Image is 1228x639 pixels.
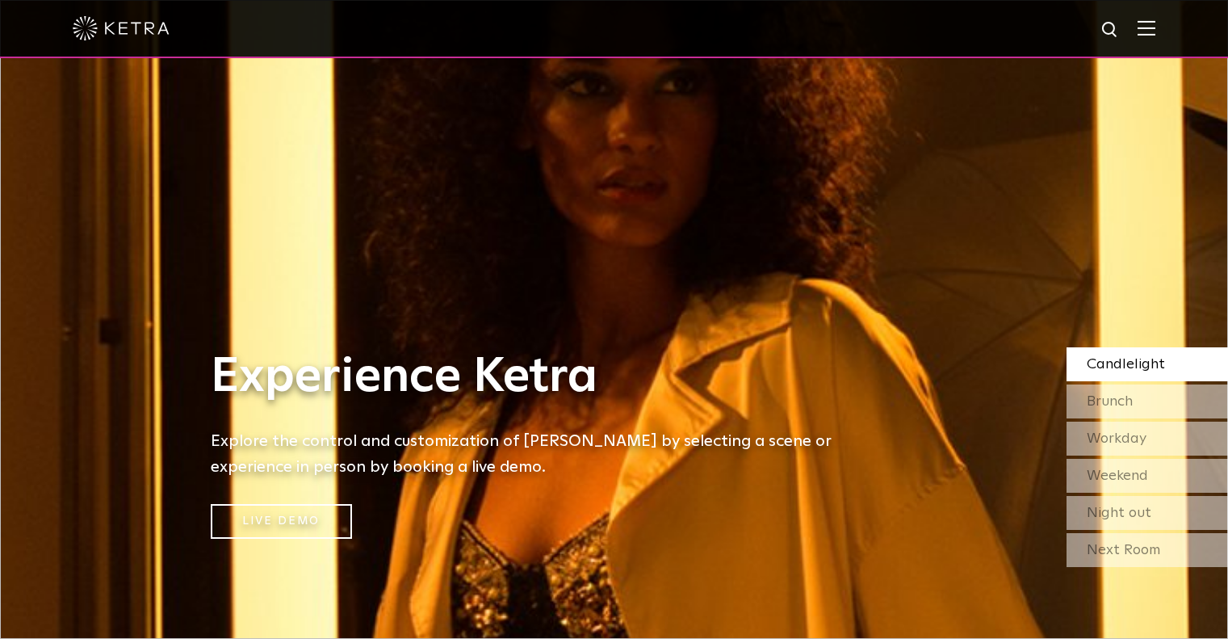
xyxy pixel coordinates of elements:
[1087,431,1146,446] span: Workday
[211,428,857,480] h5: Explore the control and customization of [PERSON_NAME] by selecting a scene or experience in pers...
[211,351,857,404] h1: Experience Ketra
[1087,357,1165,372] span: Candlelight
[1087,394,1133,409] span: Brunch
[1100,20,1121,40] img: search icon
[1087,469,1148,483] span: Weekend
[1087,506,1151,520] span: Night out
[211,504,352,539] a: Live Demo
[73,16,170,40] img: ketra-logo-2019-white
[1067,533,1228,567] div: Next Room
[1138,20,1155,36] img: Hamburger%20Nav.svg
